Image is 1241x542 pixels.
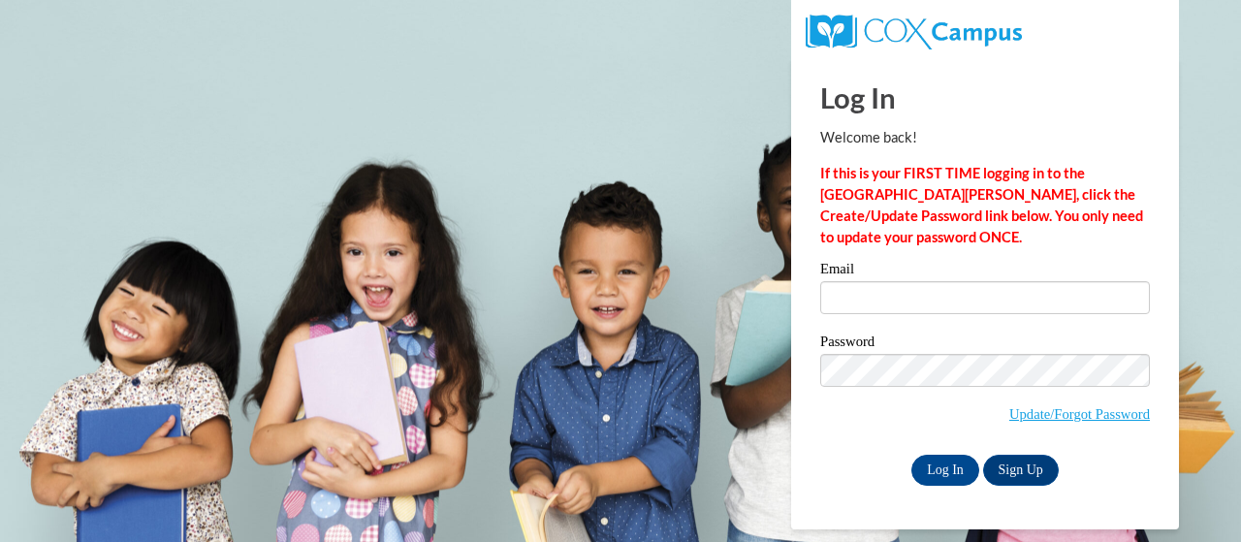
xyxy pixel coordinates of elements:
[820,262,1150,281] label: Email
[1009,406,1150,422] a: Update/Forgot Password
[820,165,1143,245] strong: If this is your FIRST TIME logging in to the [GEOGRAPHIC_DATA][PERSON_NAME], click the Create/Upd...
[806,22,1022,39] a: COX Campus
[820,127,1150,148] p: Welcome back!
[911,455,979,486] input: Log In
[820,78,1150,117] h1: Log In
[806,15,1022,49] img: COX Campus
[820,335,1150,354] label: Password
[983,455,1059,486] a: Sign Up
